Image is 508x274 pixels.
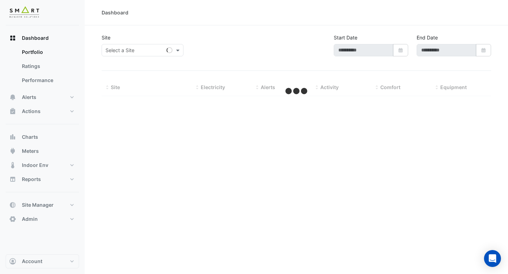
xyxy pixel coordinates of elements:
app-icon: Site Manager [9,201,16,208]
label: Start Date [334,34,357,41]
app-icon: Meters [9,148,16,155]
div: Dashboard [6,45,79,90]
div: Open Intercom Messenger [484,250,501,267]
span: Activity [320,84,339,90]
span: Indoor Env [22,162,48,169]
span: Alerts [261,84,275,90]
span: Dashboard [22,35,49,42]
span: Equipment [440,84,467,90]
span: Comfort [380,84,400,90]
button: Meters [6,144,79,158]
app-icon: Dashboard [9,35,16,42]
button: Site Manager [6,198,79,212]
app-icon: Admin [9,216,16,223]
a: Portfolio [16,45,79,59]
span: Actions [22,108,41,115]
label: End Date [417,34,438,41]
app-icon: Indoor Env [9,162,16,169]
button: Alerts [6,90,79,104]
span: Alerts [22,94,36,101]
span: Reports [22,176,41,183]
label: Site [102,34,110,41]
button: Actions [6,104,79,118]
div: Dashboard [102,9,128,16]
span: Admin [22,216,38,223]
button: Indoor Env [6,158,79,172]
button: Admin [6,212,79,226]
span: Site [111,84,120,90]
span: Account [22,258,42,265]
button: Charts [6,130,79,144]
a: Ratings [16,59,79,73]
button: Dashboard [6,31,79,45]
button: Account [6,254,79,268]
app-icon: Alerts [9,94,16,101]
app-icon: Charts [9,133,16,141]
span: Meters [22,148,39,155]
app-icon: Actions [9,108,16,115]
img: Company Logo [8,6,40,20]
span: Charts [22,133,38,141]
button: Reports [6,172,79,186]
a: Performance [16,73,79,87]
app-icon: Reports [9,176,16,183]
span: Electricity [201,84,225,90]
span: Site Manager [22,201,54,208]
